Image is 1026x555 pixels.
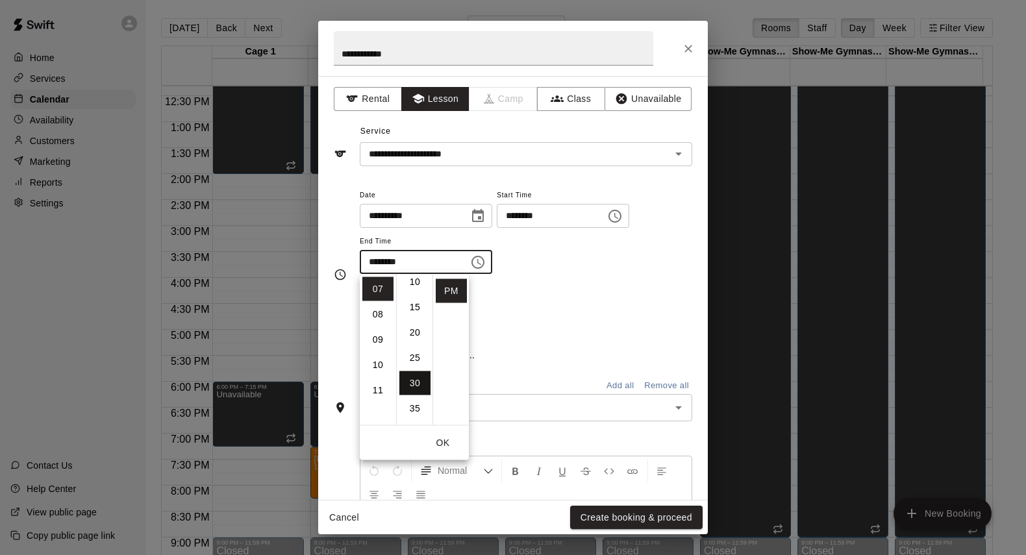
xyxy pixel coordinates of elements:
[399,346,431,370] li: 25 minutes
[570,506,703,530] button: Create booking & proceed
[399,270,431,294] li: 10 minutes
[422,431,464,455] button: OK
[605,87,692,111] button: Unavailable
[334,147,347,160] svg: Service
[651,459,673,482] button: Left Align
[399,321,431,345] li: 20 minutes
[438,464,483,477] span: Normal
[669,145,688,163] button: Open
[334,87,402,111] button: Rental
[363,482,385,506] button: Center Align
[362,353,394,377] li: 10 hours
[399,397,431,421] li: 35 minutes
[396,275,432,425] ul: Select minutes
[575,459,597,482] button: Format Strikethrough
[360,233,492,251] span: End Time
[360,275,396,425] ul: Select hours
[386,482,408,506] button: Right Align
[399,295,431,319] li: 15 minutes
[360,127,391,136] span: Service
[598,459,620,482] button: Insert Code
[528,459,550,482] button: Format Italics
[465,249,491,275] button: Choose time, selected time is 7:30 PM
[669,399,688,417] button: Open
[599,376,641,396] button: Add all
[334,401,347,414] svg: Rooms
[334,268,347,281] svg: Timing
[401,87,469,111] button: Lesson
[469,87,538,111] span: Camps can only be created in the Services page
[410,482,432,506] button: Justify Align
[323,506,365,530] button: Cancel
[436,279,467,303] li: PM
[677,37,700,60] button: Close
[362,302,394,327] li: 8 hours
[537,87,605,111] button: Class
[432,275,469,425] ul: Select meridiem
[360,187,492,204] span: Date
[551,459,573,482] button: Format Underline
[386,459,408,482] button: Redo
[621,459,644,482] button: Insert Link
[399,422,431,446] li: 40 minutes
[497,187,629,204] span: Start Time
[465,203,491,229] button: Choose date, selected date is Sep 23, 2025
[602,203,628,229] button: Choose time, selected time is 6:30 PM
[362,277,394,301] li: 7 hours
[641,376,692,396] button: Remove all
[362,328,394,352] li: 9 hours
[363,459,385,482] button: Undo
[399,371,431,395] li: 30 minutes
[505,459,527,482] button: Format Bold
[362,378,394,402] li: 11 hours
[360,432,692,452] span: Notes
[414,459,499,482] button: Formatting Options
